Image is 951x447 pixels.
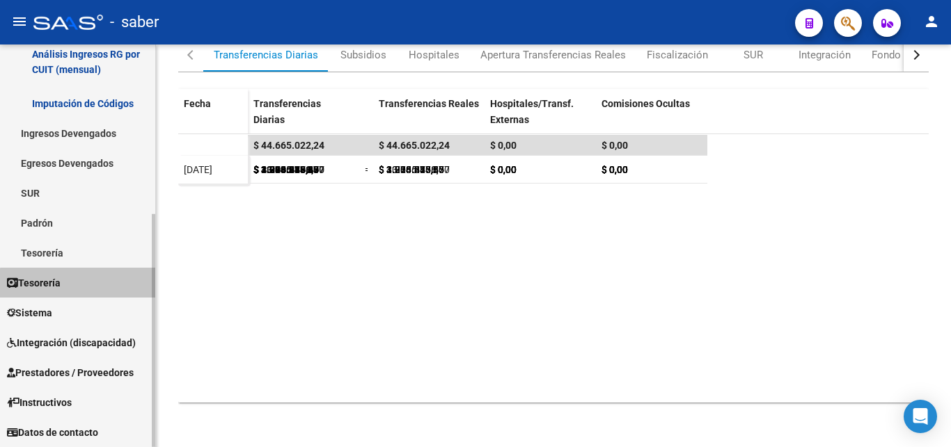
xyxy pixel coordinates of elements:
div: Fiscalización [647,47,708,63]
datatable-header-cell: Fecha [178,89,248,147]
datatable-header-cell: Transferencias Diarias [248,89,359,147]
span: - saber [110,7,159,38]
span: Integración (discapacidad) [7,335,136,350]
span: Instructivos [7,395,72,410]
mat-icon: person [923,13,940,30]
span: Datos de contacto [7,425,98,440]
span: Sistema [7,305,52,320]
mat-icon: menu [11,13,28,30]
datatable-header-cell: Comisiones Ocultas [596,89,707,147]
span: Transferencias Diarias [253,98,321,125]
span: $ 44.665.022,24 [253,140,324,151]
span: Prestadores / Proveedores [7,365,134,380]
div: SUR [744,47,763,63]
span: $ 0,00 [602,140,628,151]
span: $ 0,00 [602,164,628,175]
span: Hospitales/Transf. Externas [490,98,574,125]
div: Transferencias Diarias [214,47,318,63]
span: Tesorería [7,275,61,291]
span: $ 44.665.022,24 [379,140,450,151]
datatable-header-cell: Hospitales/Transf. Externas [485,89,596,147]
span: $ 0,00 [490,164,517,175]
span: [DATE] [184,164,212,175]
span: $ 13.806.336,57 [379,164,450,175]
div: Hospitales [409,47,459,63]
div: Apertura Transferencias Reales [480,47,626,63]
span: Fecha [184,98,211,109]
span: Comisiones Ocultas [602,98,690,109]
span: = [365,164,370,175]
div: Integración [799,47,851,63]
span: $ 0,00 [490,140,517,151]
div: Open Intercom Messenger [904,400,937,433]
datatable-header-cell: Transferencias Reales [373,89,485,147]
div: Subsidios [340,47,386,63]
span: $ 13.806.336,57 [253,164,324,175]
span: Transferencias Reales [379,98,479,109]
